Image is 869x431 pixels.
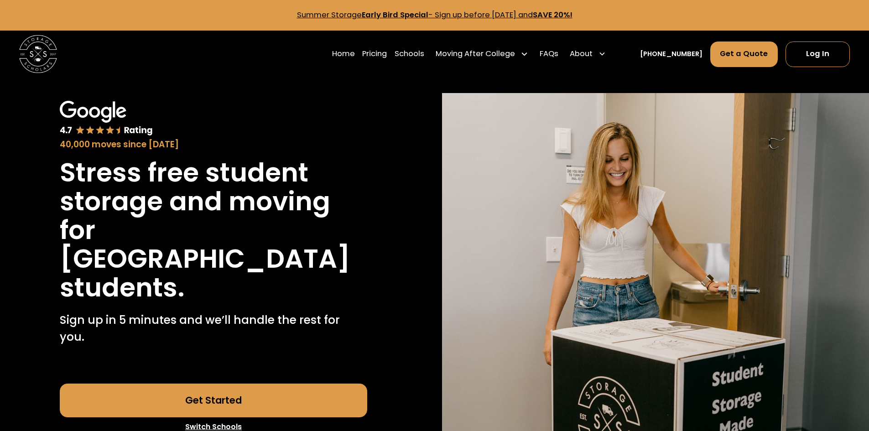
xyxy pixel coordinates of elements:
a: Get a Quote [710,42,778,67]
a: Summer StorageEarly Bird Special- Sign up before [DATE] andSAVE 20%! [297,10,572,20]
div: Moving After College [432,41,532,67]
h1: Stress free student storage and moving for [60,158,367,244]
img: Storage Scholars main logo [19,35,57,73]
div: About [570,48,593,60]
strong: Early Bird Special [362,10,428,20]
h1: students. [60,273,185,302]
div: 40,000 moves since [DATE] [60,138,367,151]
img: Google 4.7 star rating [60,101,153,136]
h1: [GEOGRAPHIC_DATA] [60,244,350,273]
div: Moving After College [436,48,515,60]
a: Get Started [60,384,367,418]
a: Home [332,41,355,67]
a: Pricing [362,41,387,67]
strong: SAVE 20%! [533,10,572,20]
div: About [566,41,610,67]
a: Log In [786,42,850,67]
a: [PHONE_NUMBER] [640,49,702,59]
a: FAQs [540,41,558,67]
a: Schools [395,41,424,67]
p: Sign up in 5 minutes and we’ll handle the rest for you. [60,312,367,346]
